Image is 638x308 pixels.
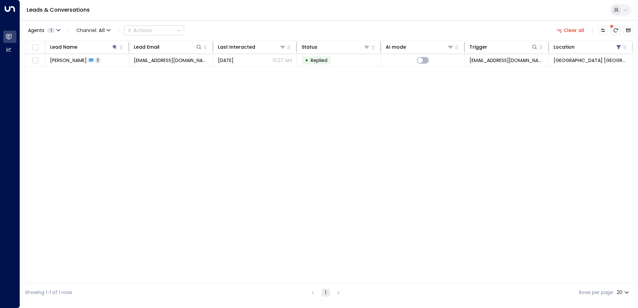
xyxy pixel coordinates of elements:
[309,288,343,297] nav: pagination navigation
[469,43,487,51] div: Trigger
[31,43,39,52] span: Toggle select all
[218,57,234,64] span: Yesterday
[386,43,406,51] div: AI mode
[554,26,587,35] button: Clear all
[305,55,308,66] div: •
[99,28,105,33] span: All
[50,43,118,51] div: Lead Name
[617,288,630,297] div: 20
[50,43,77,51] div: Lead Name
[50,57,87,64] span: Emelia Corfe
[74,26,113,35] span: Channel:
[28,28,44,33] span: Agents
[25,26,63,35] button: Agents1
[469,43,538,51] div: Trigger
[124,25,184,35] div: Button group with a nested menu
[134,57,208,64] span: emeliacorfe@gmail.com
[611,26,620,35] span: There are new threads available. Refresh the grid to view the latest updates.
[218,43,286,51] div: Last Interacted
[47,28,55,33] span: 1
[311,57,327,64] span: Replied
[273,57,292,64] p: 10:27 AM
[302,43,370,51] div: Status
[322,289,330,297] button: page 1
[554,43,622,51] div: Location
[31,56,39,65] span: Toggle select row
[624,26,633,35] button: Archived Leads
[554,43,575,51] div: Location
[124,25,184,35] button: Actions
[579,289,614,296] label: Rows per page:
[95,57,100,63] span: 1
[469,57,544,64] span: leads@space-station.co.uk
[554,57,628,64] span: Space Station Kilburn
[134,43,202,51] div: Lead Email
[386,43,454,51] div: AI mode
[134,43,159,51] div: Lead Email
[218,43,255,51] div: Last Interacted
[598,26,608,35] button: Customize
[302,43,317,51] div: Status
[25,289,72,296] div: Showing 1-1 of 1 rows
[127,27,152,33] div: Actions
[27,6,90,14] a: Leads & Conversations
[74,26,113,35] button: Channel:All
